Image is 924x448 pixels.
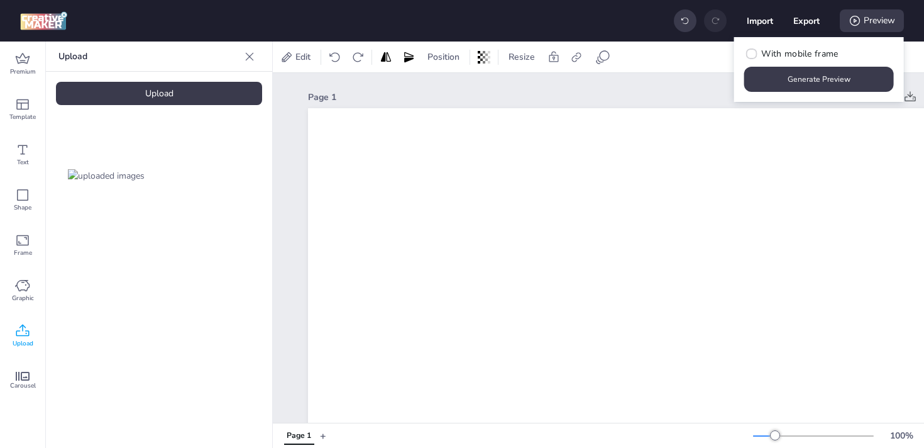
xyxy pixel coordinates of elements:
span: Upload [13,339,33,349]
span: With mobile frame [761,47,838,60]
span: Carousel [10,381,36,391]
span: Template [9,112,36,122]
span: Position [425,50,462,64]
div: Tabs [278,425,320,447]
span: Resize [506,50,537,64]
span: Frame [14,248,32,258]
span: Graphic [12,293,34,303]
p: Upload [58,42,239,72]
div: Page 1 [287,430,311,442]
div: Page 1 [308,91,851,104]
div: 100 % [886,429,916,442]
div: Upload [56,82,262,105]
img: logo Creative Maker [20,11,67,30]
button: + [320,425,326,447]
img: uploaded images [68,169,145,182]
span: Text [17,157,29,167]
button: Import [747,8,773,34]
button: Export [793,8,820,34]
div: Preview [840,9,904,32]
button: Generate Preview [744,67,894,92]
span: Edit [293,50,313,64]
span: Premium [10,67,36,77]
span: Shape [14,203,31,213]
